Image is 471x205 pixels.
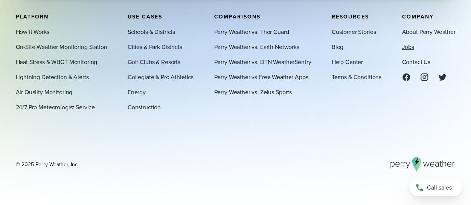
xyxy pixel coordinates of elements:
[214,42,299,51] a: Perry Weather vs. Earth Networks
[332,57,363,66] a: Help Center
[128,87,146,96] a: Energy
[332,72,381,81] a: Terms & Conditions
[128,12,162,20] span: Use Cases
[16,102,95,112] a: 24/7 Pro Meteorologist Service
[16,72,89,81] a: Lightning Detection & Alerts
[128,72,194,81] a: Collegiate & Pro Athletics
[214,72,308,81] a: Perry Weather vs Free Weather Apps
[128,27,175,36] a: Schools & Districts
[409,179,462,196] a: Call sales
[128,57,180,66] a: Golf Clubs & Resorts
[16,12,49,20] span: Platform
[402,57,430,66] a: Contact Us
[16,87,73,96] a: Air Quality Monitoring
[402,27,455,36] a: About Perry Weather
[332,12,369,20] span: Resources
[402,42,414,51] a: Jobs
[214,87,292,96] a: Perry Weather vs. Zelus Sports
[402,12,433,20] span: Company
[16,57,98,66] a: Heat Stress & WBGT Monitoring
[214,12,260,20] span: Comparisons
[128,102,161,112] a: Construction
[16,161,79,168] div: © 2025 Perry Weather, Inc.
[427,183,452,192] span: Call sales
[332,42,343,51] a: Blog
[332,27,376,36] a: Customer Stories
[214,57,311,66] a: Perry Weather vs. DTN WeatherSentry
[214,27,289,36] a: Perry Weather vs. Thor Guard
[16,42,107,51] a: On-Site Weather Monitoring Station
[16,27,49,36] a: How It Works
[128,42,182,51] a: Cities & Park Districts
